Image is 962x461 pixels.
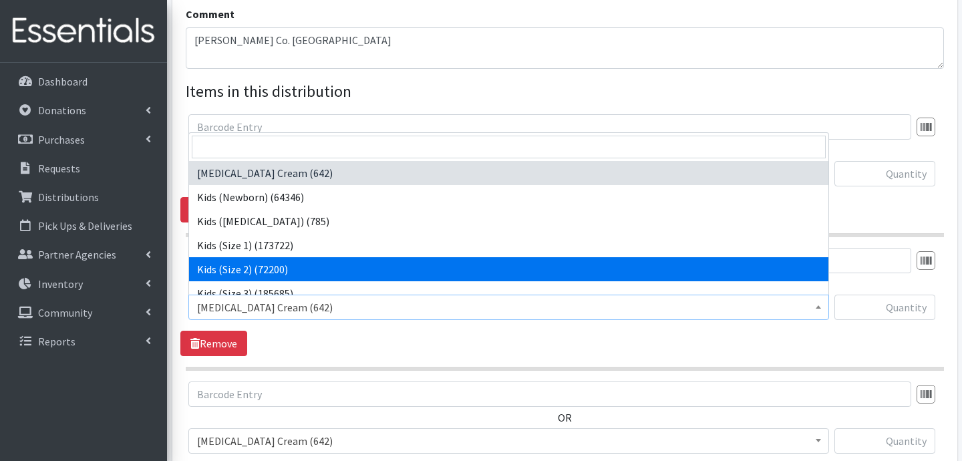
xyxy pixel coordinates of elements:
input: Quantity [834,295,935,320]
li: Kids (Size 1) (173722) [189,233,828,257]
a: Inventory [5,271,162,297]
a: Partner Agencies [5,241,162,268]
input: Quantity [834,428,935,454]
p: Inventory [38,277,83,291]
input: Barcode Entry [188,381,911,407]
li: Kids (Newborn) (64346) [189,185,828,209]
span: Diaper Rash Cream (642) [188,295,829,320]
a: Remove [180,331,247,356]
p: Purchases [38,133,85,146]
li: Kids (Size 2) (72200) [189,257,828,281]
span: Diaper Rash Cream (642) [197,298,820,317]
p: Pick Ups & Deliveries [38,219,132,233]
a: Remove [180,197,247,222]
p: Partner Agencies [38,248,116,261]
a: Purchases [5,126,162,153]
input: Barcode Entry [188,114,911,140]
p: Community [38,306,92,319]
img: HumanEssentials [5,9,162,53]
label: Comment [186,6,234,22]
p: Reports [38,335,75,348]
span: Diaper Rash Cream (642) [197,432,820,450]
a: Donations [5,97,162,124]
a: Distributions [5,184,162,210]
input: Quantity [834,161,935,186]
a: Reports [5,328,162,355]
a: Community [5,299,162,326]
li: Kids (Size 3) (185685) [189,281,828,305]
a: Dashboard [5,68,162,95]
a: Pick Ups & Deliveries [5,212,162,239]
legend: Items in this distribution [186,80,944,104]
p: Dashboard [38,75,88,88]
p: Donations [38,104,86,117]
span: Diaper Rash Cream (642) [188,428,829,454]
li: [MEDICAL_DATA] Cream (642) [189,161,828,185]
a: Requests [5,155,162,182]
li: Kids ([MEDICAL_DATA]) (785) [189,209,828,233]
p: Distributions [38,190,99,204]
label: OR [558,410,572,426]
p: Requests [38,162,80,175]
